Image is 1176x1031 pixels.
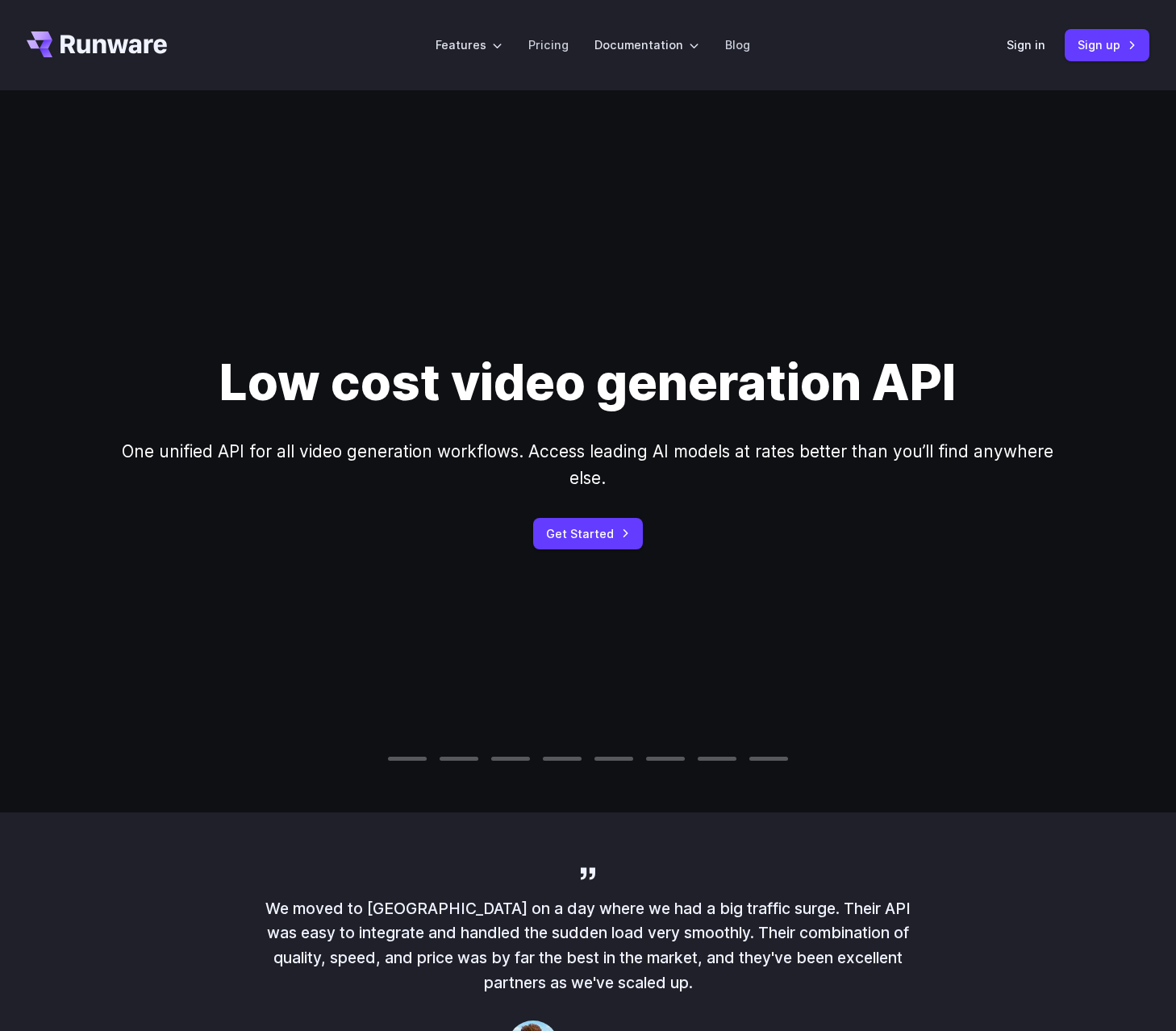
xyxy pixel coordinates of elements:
[1007,35,1045,54] a: Sign in
[219,353,956,412] h1: Low cost video generation API
[265,896,911,996] p: We moved to [GEOGRAPHIC_DATA] on a day where we had a big traffic surge. Their API was easy to in...
[533,518,643,549] a: Get Started
[1065,29,1149,61] a: Sign up
[528,35,569,54] a: Pricing
[594,35,699,54] label: Documentation
[725,35,750,54] a: Blog
[118,438,1058,492] p: One unified API for all video generation workflows. Access leading AI models at rates better than...
[436,35,503,54] label: Features
[27,31,167,57] a: Go to /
